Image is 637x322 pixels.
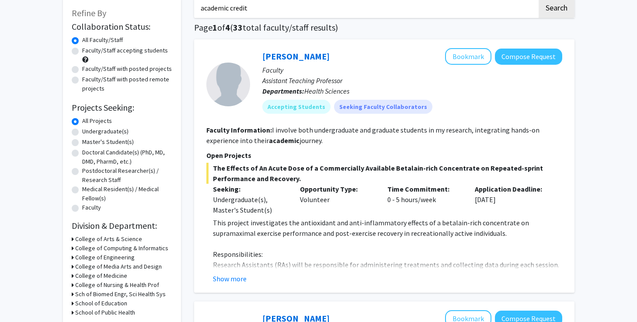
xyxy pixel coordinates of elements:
[293,184,381,215] div: Volunteer
[72,102,172,113] h2: Projects Seeking:
[262,75,562,86] p: Assistant Teaching Professor
[213,259,562,291] p: Research Assistants (RAs) will be responsible for administering treatments and collecting data du...
[387,184,462,194] p: Time Commitment:
[225,22,230,33] span: 4
[82,148,172,166] label: Doctoral Candidate(s) (PhD, MD, DMD, PharmD, etc.)
[72,21,172,32] h2: Collaboration Status:
[72,220,172,231] h2: Division & Department:
[206,150,562,161] p: Open Projects
[82,203,101,212] label: Faculty
[334,100,432,114] mat-chip: Seeking Faculty Collaborators
[194,22,574,33] h1: Page of ( total faculty/staff results)
[213,273,247,284] button: Show more
[82,35,123,45] label: All Faculty/Staff
[269,136,299,145] b: academic
[72,7,106,18] span: Refine By
[304,87,349,95] span: Health Sciences
[381,184,468,215] div: 0 - 5 hours/week
[75,253,135,262] h3: College of Engineering
[212,22,217,33] span: 1
[82,127,129,136] label: Undergraduate(s)
[206,126,272,134] b: Faculty Information:
[213,184,287,194] p: Seeking:
[206,126,540,145] fg-read-more: I involve both undergraduate and graduate students in my research, integrating hands-on experienc...
[75,234,142,244] h3: College of Arts & Science
[82,64,172,73] label: Faculty/Staff with posted projects
[82,116,112,126] label: All Projects
[75,244,168,253] h3: College of Computing & Informatics
[82,137,134,147] label: Master's Student(s)
[213,194,287,215] div: Undergraduate(s), Master's Student(s)
[75,308,135,317] h3: School of Public Health
[213,249,562,259] p: Responsibilities:
[262,51,330,62] a: [PERSON_NAME]
[262,87,304,95] b: Departments:
[7,283,37,315] iframe: Chat
[82,75,172,93] label: Faculty/Staff with posted remote projects
[300,184,374,194] p: Opportunity Type:
[75,280,159,290] h3: College of Nursing & Health Prof
[213,217,562,238] p: This project investigates the antioxidant and anti-inflammatory effects of a betalain-rich concen...
[75,271,127,280] h3: College of Medicine
[82,166,172,185] label: Postdoctoral Researcher(s) / Research Staff
[75,262,162,271] h3: College of Media Arts and Design
[468,184,556,215] div: [DATE]
[233,22,243,33] span: 33
[445,48,491,65] button: Add Steve Vitti to Bookmarks
[262,100,331,114] mat-chip: Accepting Students
[206,163,562,184] span: The Effects of An Acute Dose of a Commercially Available Betalain-rich Concentrate on Repeated-sp...
[262,65,562,75] p: Faculty
[495,49,562,65] button: Compose Request to Steve Vitti
[475,184,549,194] p: Application Deadline:
[82,46,168,55] label: Faculty/Staff accepting students
[75,299,127,308] h3: School of Education
[82,185,172,203] label: Medical Resident(s) / Medical Fellow(s)
[75,290,166,299] h3: Sch of Biomed Engr, Sci Health Sys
